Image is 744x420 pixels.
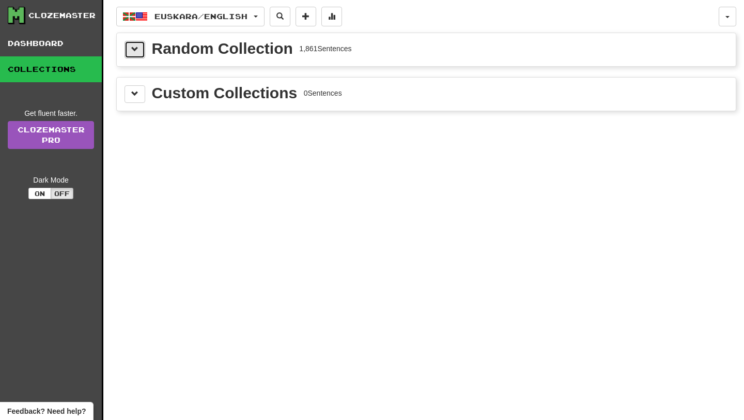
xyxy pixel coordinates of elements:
div: 1,861 Sentences [299,43,351,54]
button: Add sentence to collection [296,7,316,26]
a: ClozemasterPro [8,121,94,149]
span: Euskara / English [154,12,247,21]
div: 0 Sentences [304,88,342,98]
button: More stats [321,7,342,26]
button: Search sentences [270,7,290,26]
div: Custom Collections [152,85,298,101]
span: Open feedback widget [7,406,86,416]
div: Dark Mode [8,175,94,185]
div: Random Collection [152,41,293,56]
button: Off [51,188,73,199]
div: Clozemaster [28,10,96,21]
div: Get fluent faster. [8,108,94,118]
button: On [28,188,51,199]
button: Euskara/English [116,7,265,26]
